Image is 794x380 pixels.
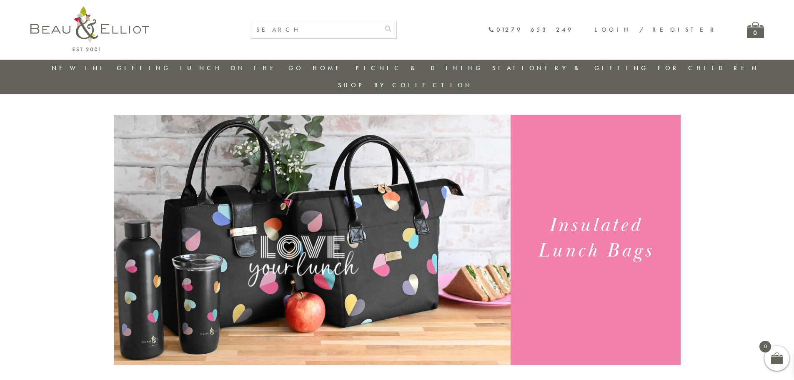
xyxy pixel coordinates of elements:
[356,64,483,72] a: Picnic & Dining
[488,26,574,33] a: 01279 653 249
[521,213,670,264] h1: Insulated Lunch Bags
[30,6,149,51] img: logo
[338,81,473,89] a: Shop by collection
[759,341,771,352] span: 0
[52,64,108,72] a: New in!
[180,64,303,72] a: Lunch On The Go
[313,64,346,72] a: Home
[747,22,764,38] a: 0
[594,25,718,34] a: Login / Register
[251,21,380,38] input: SEARCH
[114,115,511,365] img: Emily Heart Set
[492,64,649,72] a: Stationery & Gifting
[658,64,759,72] a: For Children
[117,64,171,72] a: Gifting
